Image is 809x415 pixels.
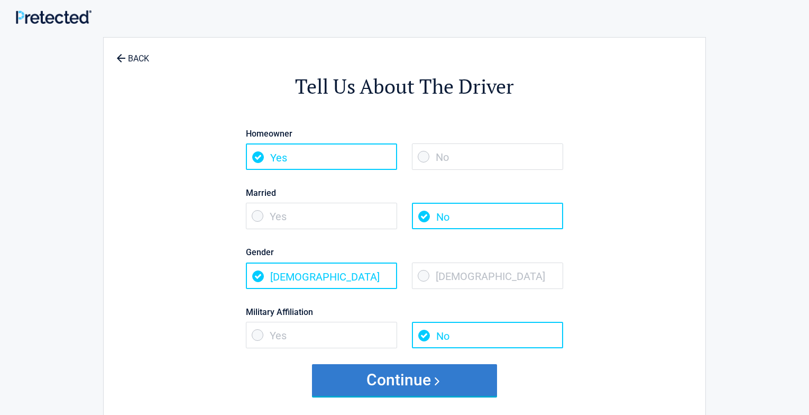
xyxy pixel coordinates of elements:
a: BACK [114,44,151,63]
span: Yes [246,143,397,170]
label: Homeowner [246,127,563,141]
label: Military Affiliation [246,305,563,319]
span: No [412,322,563,348]
label: Gender [246,245,563,259]
span: No [412,143,563,170]
h2: Tell Us About The Driver [162,73,647,100]
span: No [412,203,563,229]
span: [DEMOGRAPHIC_DATA] [412,263,563,289]
span: Yes [246,322,397,348]
span: Yes [246,203,397,229]
img: Main Logo [16,10,91,24]
span: [DEMOGRAPHIC_DATA] [246,263,397,289]
label: Married [246,186,563,200]
button: Continue [312,364,497,396]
